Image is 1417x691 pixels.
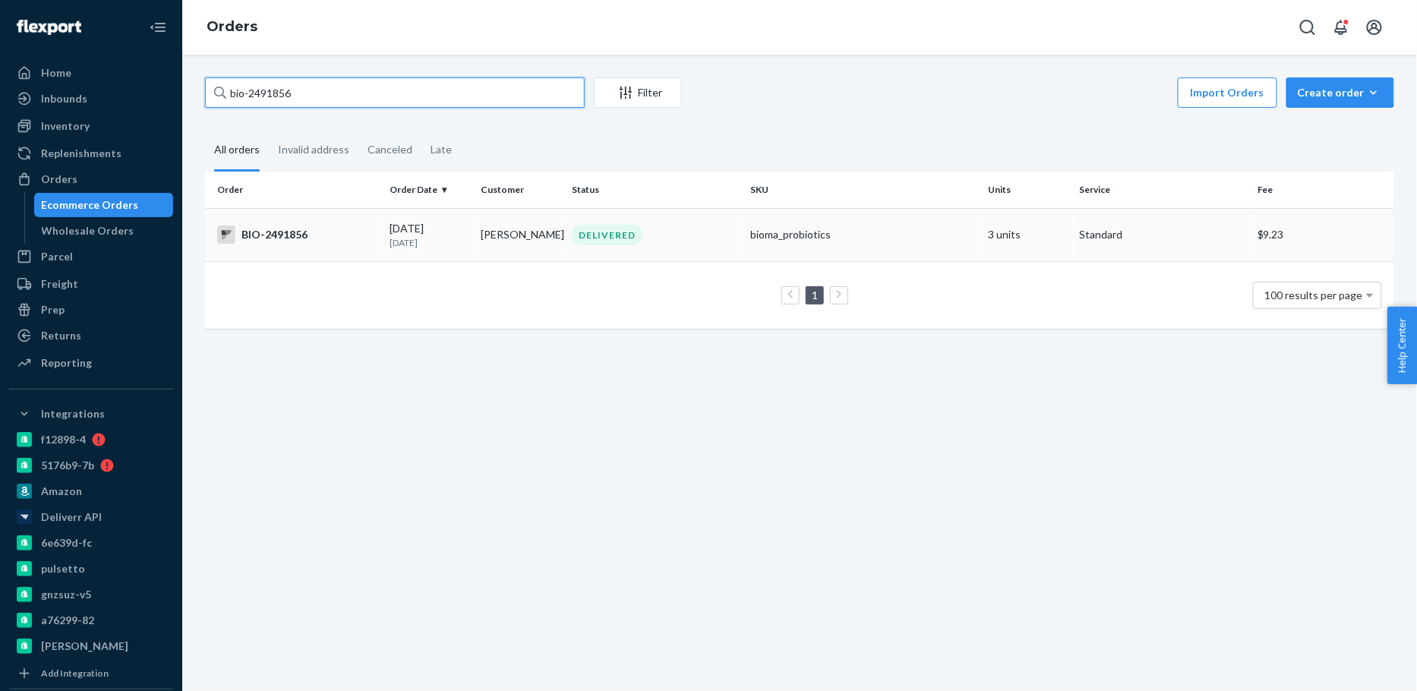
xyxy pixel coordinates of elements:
div: Integrations [41,406,105,421]
div: Invalid address [278,130,349,169]
div: pulsetto [41,561,85,576]
button: Close Navigation [143,12,173,43]
div: Filter [595,85,681,100]
div: bioma_probiotics [750,227,976,242]
p: Standard [1079,227,1245,242]
a: Returns [9,323,173,348]
div: Deliverr API [41,510,102,525]
button: Import Orders [1178,77,1277,108]
div: DELIVERED [572,225,642,245]
div: f12898-4 [41,432,86,447]
span: 100 results per page [1265,289,1363,301]
a: f12898-4 [9,428,173,452]
button: Help Center [1387,307,1417,384]
div: Orders [41,172,77,187]
ol: breadcrumbs [194,5,270,49]
a: Home [9,61,173,85]
a: Deliverr API [9,505,173,529]
th: Fee [1251,172,1394,208]
div: Reporting [41,355,92,371]
td: $9.23 [1251,208,1394,261]
a: Wholesale Orders [34,219,174,243]
div: Inbounds [41,91,87,106]
th: Order [205,172,383,208]
th: Order Date [383,172,475,208]
a: [PERSON_NAME] [9,634,173,658]
a: a76299-82 [9,608,173,633]
p: [DATE] [390,236,469,249]
div: gnzsuz-v5 [41,587,91,602]
td: [PERSON_NAME] [475,208,566,261]
a: Amazon [9,479,173,503]
div: [PERSON_NAME] [41,639,128,654]
a: Reporting [9,351,173,375]
button: Open account menu [1359,12,1390,43]
a: Page 1 is your current page [809,289,821,301]
button: Open Search Box [1292,12,1323,43]
a: pulsetto [9,557,173,581]
div: Amazon [41,484,82,499]
div: [DATE] [390,221,469,249]
img: Flexport logo [17,20,81,35]
button: Create order [1286,77,1394,108]
a: 5176b9-7b [9,453,173,478]
div: Inventory [41,118,90,134]
a: Orders [9,167,173,191]
a: Inventory [9,114,173,138]
th: Status [566,172,744,208]
div: Parcel [41,249,73,264]
a: Ecommerce Orders [34,193,174,217]
div: Freight [41,276,78,292]
button: Open notifications [1326,12,1356,43]
button: Integrations [9,402,173,426]
a: Parcel [9,245,173,269]
th: Service [1073,172,1251,208]
a: Replenishments [9,141,173,166]
input: Search orders [205,77,585,108]
th: SKU [744,172,982,208]
a: Orders [207,18,257,35]
a: Prep [9,298,173,322]
a: Add Integration [9,664,173,683]
div: Customer [481,183,560,196]
th: Units [982,172,1073,208]
div: Home [41,65,71,80]
div: Returns [41,328,81,343]
div: Prep [41,302,65,317]
div: Add Integration [41,667,109,680]
div: Create order [1298,85,1383,100]
div: Ecommerce Orders [42,197,139,213]
div: BIO-2491856 [217,226,377,244]
div: 6e639d-fc [41,535,92,551]
a: 6e639d-fc [9,531,173,555]
div: 5176b9-7b [41,458,94,473]
a: gnzsuz-v5 [9,582,173,607]
div: Wholesale Orders [42,223,134,238]
div: Replenishments [41,146,122,161]
div: a76299-82 [41,613,94,628]
div: Late [431,130,452,169]
div: Canceled [368,130,412,169]
div: All orders [214,130,260,172]
a: Inbounds [9,87,173,111]
a: Freight [9,272,173,296]
td: 3 units [982,208,1073,261]
button: Filter [594,77,682,108]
